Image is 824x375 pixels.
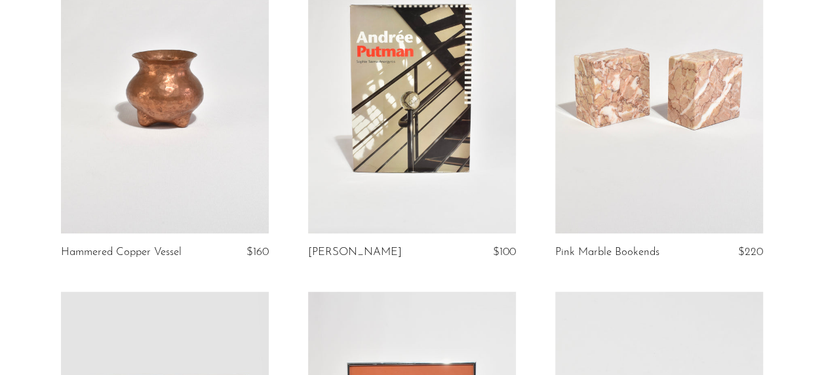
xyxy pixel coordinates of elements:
span: $220 [738,247,763,258]
a: [PERSON_NAME] [308,247,402,258]
span: $100 [493,247,516,258]
a: Hammered Copper Vessel [61,247,182,258]
a: Pink Marble Bookends [555,247,659,258]
span: $160 [246,247,269,258]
